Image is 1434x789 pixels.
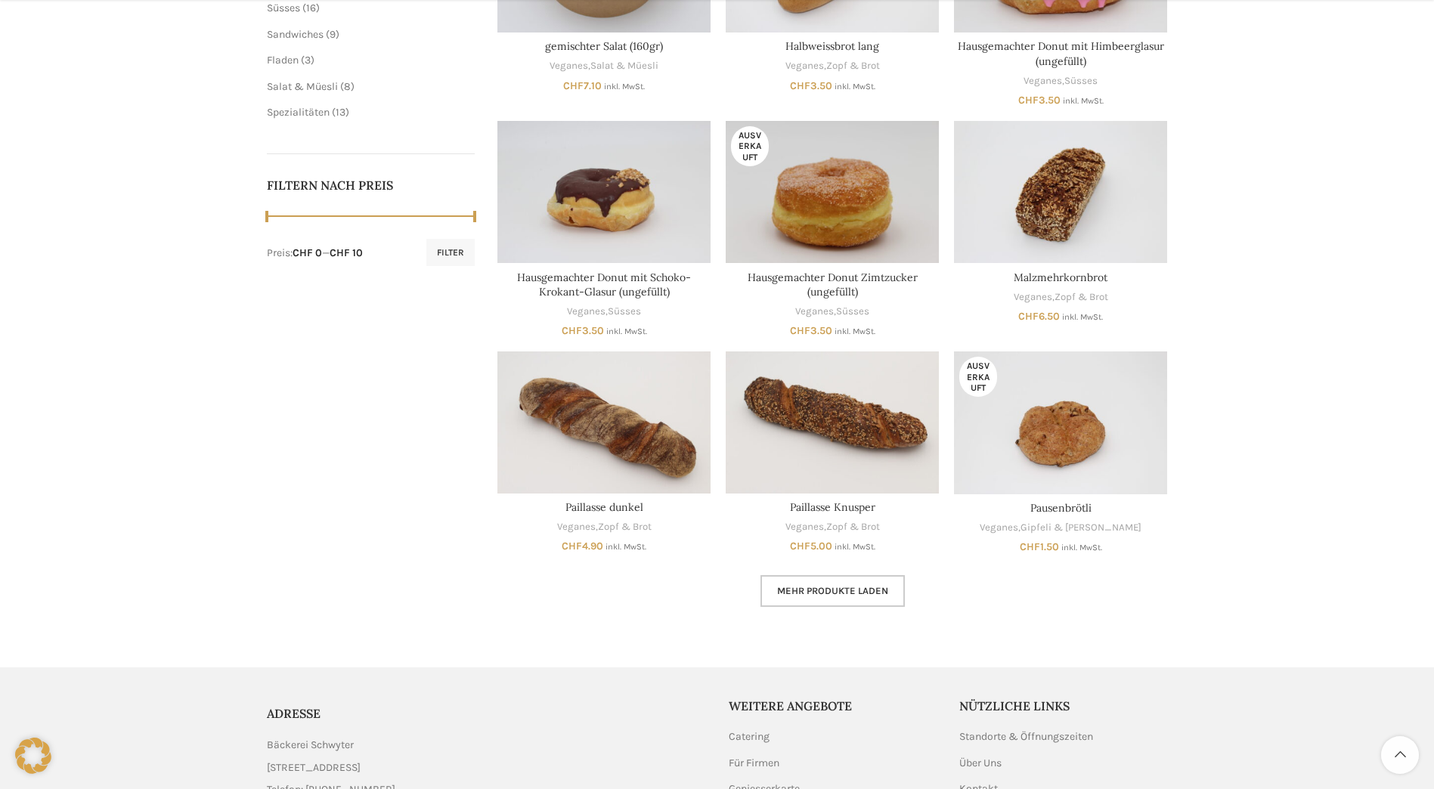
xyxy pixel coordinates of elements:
small: inkl. MwSt. [1061,543,1102,552]
a: Süsses [267,2,300,14]
a: Paillasse Knusper [790,500,875,514]
a: Hausgemachter Donut mit Schoko-Krokant-Glasur (ungefüllt) [497,121,711,263]
span: Mehr Produkte laden [777,585,888,597]
a: Veganes [567,305,606,319]
span: Ausverkauft [731,126,769,166]
bdi: 3.50 [1018,94,1061,107]
bdi: 6.50 [1018,310,1060,323]
a: Paillasse dunkel [565,500,643,514]
span: Ausverkauft [959,357,997,397]
bdi: 4.90 [562,540,603,552]
span: CHF [790,324,810,337]
a: Veganes [1014,290,1052,305]
a: Malzmehrkornbrot [1014,271,1107,284]
bdi: 3.50 [562,324,604,337]
a: Paillasse Knusper [726,351,939,494]
a: Hausgemachter Donut mit Himbeerglasur (ungefüllt) [958,39,1164,68]
span: CHF [1018,310,1039,323]
a: Malzmehrkornbrot [954,121,1167,263]
a: Süsses [1064,74,1098,88]
small: inkl. MwSt. [606,542,646,552]
a: Scroll to top button [1381,736,1419,774]
a: Veganes [785,59,824,73]
span: CHF [1020,540,1040,553]
a: Für Firmen [729,756,781,771]
span: CHF [790,79,810,92]
a: Salat & Müesli [590,59,658,73]
a: Veganes [1024,74,1062,88]
a: gemischter Salat (160gr) [545,39,663,53]
span: 3 [305,54,311,67]
div: , [497,520,711,534]
span: [STREET_ADDRESS] [267,760,361,776]
div: , [954,521,1167,535]
a: Gipfeli & [PERSON_NAME] [1021,521,1141,535]
a: Über Uns [959,756,1003,771]
a: Zopf & Brot [826,520,880,534]
a: Veganes [795,305,834,319]
span: CHF [790,540,810,552]
a: Zopf & Brot [826,59,880,73]
small: inkl. MwSt. [1063,96,1104,106]
span: CHF [562,324,582,337]
a: Veganes [557,520,596,534]
bdi: 3.50 [790,324,832,337]
span: CHF [563,79,584,92]
span: CHF [562,540,582,552]
span: ADRESSE [267,706,321,721]
a: Paillasse dunkel [497,351,711,494]
a: Zopf & Brot [1055,290,1108,305]
div: , [954,290,1167,305]
div: , [954,74,1167,88]
small: inkl. MwSt. [606,326,647,336]
bdi: 3.50 [790,79,832,92]
h5: Nützliche Links [959,698,1168,714]
div: , [497,305,711,319]
a: Zopf & Brot [598,520,652,534]
a: Veganes [550,59,588,73]
div: , [497,59,711,73]
span: 13 [336,106,345,119]
div: Preis: — [267,246,363,261]
span: CHF 10 [330,246,363,259]
a: Salat & Müesli [267,80,338,93]
a: Standorte & Öffnungszeiten [959,729,1095,744]
h5: Weitere Angebote [729,698,937,714]
span: 16 [306,2,316,14]
div: , [726,305,939,319]
a: Spezialitäten [267,106,330,119]
a: Catering [729,729,771,744]
h5: Filtern nach Preis [267,177,475,193]
bdi: 1.50 [1020,540,1059,553]
a: Veganes [785,520,824,534]
div: , [726,59,939,73]
bdi: 7.10 [563,79,602,92]
a: Pausenbrötli [954,351,1167,494]
button: Filter [426,239,475,266]
small: inkl. MwSt. [1062,312,1103,322]
a: Hausgemachter Donut Zimtzucker (ungefüllt) [726,121,939,263]
a: Mehr Produkte laden [760,575,905,607]
a: Hausgemachter Donut mit Schoko-Krokant-Glasur (ungefüllt) [517,271,691,299]
span: 9 [330,28,336,41]
span: Bäckerei Schwyter [267,737,354,753]
a: Halbweissbrot lang [785,39,879,53]
a: Süsses [836,305,869,319]
a: Veganes [980,521,1018,535]
a: Hausgemachter Donut Zimtzucker (ungefüllt) [748,271,918,299]
div: , [726,520,939,534]
a: Sandwiches [267,28,324,41]
bdi: 5.00 [790,540,832,552]
a: Fladen [267,54,299,67]
small: inkl. MwSt. [835,326,875,336]
span: CHF 0 [293,246,322,259]
span: CHF [1018,94,1039,107]
a: Pausenbrötli [1030,501,1092,515]
a: Süsses [608,305,641,319]
small: inkl. MwSt. [835,82,875,91]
